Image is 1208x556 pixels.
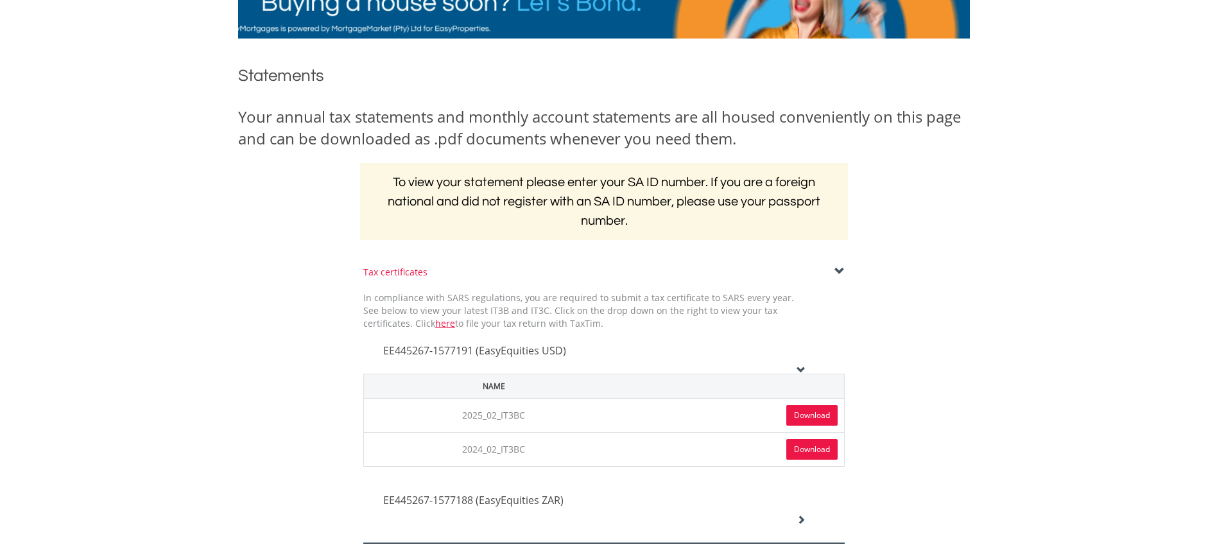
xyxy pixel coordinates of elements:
[383,493,564,507] span: EE445267-1577188 (EasyEquities ZAR)
[364,398,624,432] td: 2025_02_IT3BC
[786,439,838,460] a: Download
[415,317,603,329] span: Click to file your tax return with TaxTim.
[238,106,970,150] div: Your annual tax statements and monthly account statements are all housed conveniently on this pag...
[360,163,848,240] h2: To view your statement please enter your SA ID number. If you are a foreign national and did not ...
[363,266,845,279] div: Tax certificates
[364,374,624,398] th: Name
[383,343,566,358] span: EE445267-1577191 (EasyEquities USD)
[363,291,794,329] span: In compliance with SARS regulations, you are required to submit a tax certificate to SARS every y...
[435,317,455,329] a: here
[364,432,624,466] td: 2024_02_IT3BC
[786,405,838,426] a: Download
[238,67,324,84] span: Statements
